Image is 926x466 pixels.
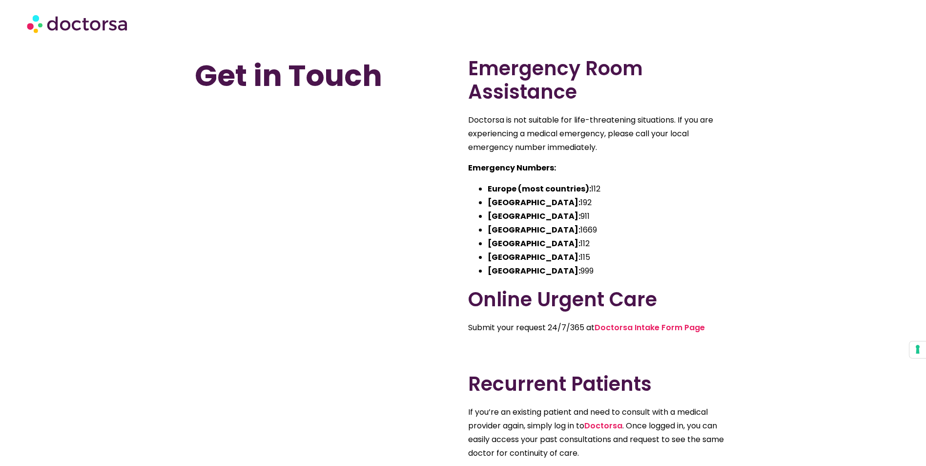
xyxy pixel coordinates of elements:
strong: [GEOGRAPHIC_DATA]: [488,252,580,263]
h2: Online Urgent Care [468,288,732,311]
h1: Get in Touch [195,57,458,95]
li: 112 [488,182,732,196]
li: 115 [488,251,732,264]
button: Your consent preferences for tracking technologies [909,341,926,358]
strong: Europe (most countries): [488,183,591,194]
strong: [GEOGRAPHIC_DATA]: [488,238,580,249]
p: Submit your request 24/7/365 at [468,321,732,335]
p: Doctorsa is not suitable for life-threatening situations. If you are experiencing a medical emerg... [468,113,732,154]
strong: [GEOGRAPHIC_DATA]: [488,265,580,276]
li: 192 [488,196,732,210]
li: 999 [488,264,732,278]
li: 112 [488,237,732,251]
a: Doctorsa [584,420,622,431]
strong: [GEOGRAPHIC_DATA]: [488,224,580,235]
a: Doctorsa Intake Form Page [595,322,705,333]
h2: Recurrent Patients [468,372,732,396]
strong: [GEOGRAPHIC_DATA]: [488,211,580,222]
p: If you’re an existing patient and need to consult with a medical provider again, simply log in to... [468,405,732,460]
li: 911 [488,210,732,223]
h2: Emergency Room Assistance [468,57,732,104]
li: 1669 [488,223,732,237]
strong: [GEOGRAPHIC_DATA]: [488,197,580,208]
strong: Emergency Numbers: [468,162,556,173]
